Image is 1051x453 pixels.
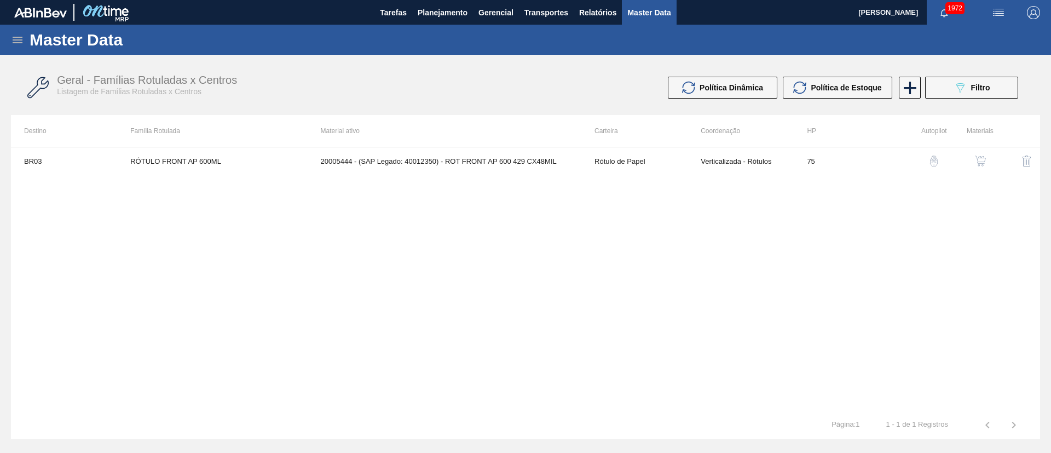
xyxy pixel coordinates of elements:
[700,83,763,92] span: Política Dinâmica
[308,147,581,175] td: 20005444 - (SAP Legado: 40012350) - ROT FRONT AP 600 429 CX48MIL
[971,83,990,92] span: Filtro
[579,6,616,19] span: Relatórios
[783,77,898,99] div: Atualizar Política de Estoque em Massa
[947,115,994,147] th: Materiais
[11,115,117,147] th: Destino
[873,411,961,429] td: 1 - 1 de 1 Registros
[57,74,237,86] span: Geral - Famílias Rotuladas x Centros
[308,115,581,147] th: Material ativo
[30,33,224,46] h1: Master Data
[478,6,513,19] span: Gerencial
[11,147,117,175] td: BR03
[794,147,900,175] td: 75
[898,77,920,99] div: Nova Família Rotulada x Centro
[688,147,794,175] td: Verticalizada - Rótulos
[967,148,994,174] button: shopping-cart-icon
[794,115,900,147] th: HP
[380,6,407,19] span: Tarefas
[581,147,688,175] td: Rótulo de Papel
[906,148,947,174] div: Configuração Auto Pilot
[524,6,568,19] span: Transportes
[992,6,1005,19] img: userActions
[999,148,1040,174] div: Excluir Família Rotulada X Centro
[57,87,201,96] span: Listagem de Famílias Rotuladas x Centros
[952,148,994,174] div: Ver Materiais
[928,156,939,167] img: auto-pilot-icon
[1020,154,1033,168] img: delete-icon
[117,115,307,147] th: Família Rotulada
[668,77,783,99] div: Atualizar Política Dinâmica
[925,77,1018,99] button: Filtro
[783,77,892,99] button: Política de Estoque
[117,147,307,175] td: RÓTULO FRONT AP 600ML
[14,8,67,18] img: TNhmsLtSVTkK8tSr43FrP2fwEKptu5GPRR3wAAAABJRU5ErkJggg==
[921,148,947,174] button: auto-pilot-icon
[818,411,873,429] td: Página : 1
[1014,148,1040,174] button: delete-icon
[668,77,777,99] button: Política Dinâmica
[927,5,962,20] button: Notificações
[975,156,986,167] img: shopping-cart-icon
[945,2,965,14] span: 1972
[900,115,947,147] th: Autopilot
[688,115,794,147] th: Coordenação
[581,115,688,147] th: Carteira
[920,77,1024,99] div: Filtrar Família Rotulada x Centro
[627,6,671,19] span: Master Data
[418,6,467,19] span: Planejamento
[811,83,881,92] span: Política de Estoque
[1027,6,1040,19] img: Logout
